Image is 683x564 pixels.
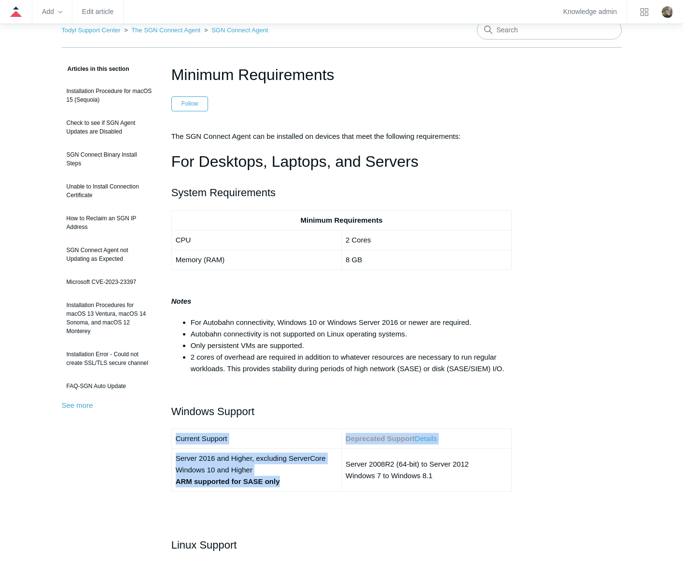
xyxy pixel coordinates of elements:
span: The SGN Connect Agent can be installed on devices that meet the following requirements: [171,132,461,140]
span: Articles in this section [62,66,129,72]
a: See more [62,401,93,409]
a: Check to see if SGN Agent Updates are Disabled [62,114,157,141]
strong: Notes [171,297,192,305]
li: SGN Connect Agent [202,27,268,34]
strong: ARM supported for SASE only [176,477,280,485]
a: SGN Connect Agent not Updating as Expected [62,241,157,268]
img: user avatar [662,6,673,18]
td: 2 Cores [341,230,511,250]
td: Server 2016 and Higher, excluding ServerCore Windows 10 and Higher [171,449,341,492]
a: How to Reclaim an SGN IP Address [62,209,157,236]
li: Todyl Support Center [62,27,123,34]
a: Edit article [82,9,113,14]
strong: Deprecated Support [346,434,415,443]
li: Only persistent VMs are supported. [191,340,512,351]
zd-hc-trigger: Add [42,9,62,14]
td: Current Support [171,429,341,449]
span: For Desktops, Laptops, and Servers [171,153,418,170]
a: The SGN Connect Agent [131,27,200,34]
a: SGN Connect Binary Install Steps [62,146,157,173]
td: Server 2008R2 (64-bit) to Server 2012 Windows 7 to Windows 8.1 [341,449,511,492]
zd-hc-trigger: Click your profile icon to open the profile menu [662,6,673,18]
button: Follow Article [171,96,209,111]
input: Search [477,20,622,40]
a: Installation Error - Could not create SSL/TLS secure channel [62,345,157,372]
li: 2 cores of overhead are required in addition to whatever resources are necessary to run regular w... [191,351,512,375]
a: Knowledge admin [563,9,617,14]
a: Details [415,434,437,443]
a: SGN Connect Agent [211,27,268,34]
a: Todyl Support Center [62,27,121,34]
span: System Requirements [171,187,276,199]
li: For Autobahn connectivity, Windows 10 or Windows Server 2016 or newer are required. [191,317,512,328]
a: Installation Procedures for macOS 13 Ventura, macOS 14 Sonoma, and macOS 12 Monterey [62,296,157,340]
li: The SGN Connect Agent [122,27,202,34]
a: FAQ-SGN Auto Update [62,377,157,395]
li: Autobahn connectivity is not supported on Linux operating systems. [191,328,512,340]
td: 8 GB [341,250,511,269]
span: Linux Support [171,539,237,551]
span: Windows Support [171,405,254,417]
a: Unable to Install Connection Certificate [62,177,157,204]
a: Installation Procedure for macOS 15 (Sequoia) [62,82,157,109]
td: CPU [171,230,341,250]
h1: Minimum Requirements [171,63,512,86]
strong: Minimum Requirements [300,216,382,224]
td: Memory (RAM) [171,250,341,269]
a: Microsoft CVE-2023-23397 [62,273,157,291]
